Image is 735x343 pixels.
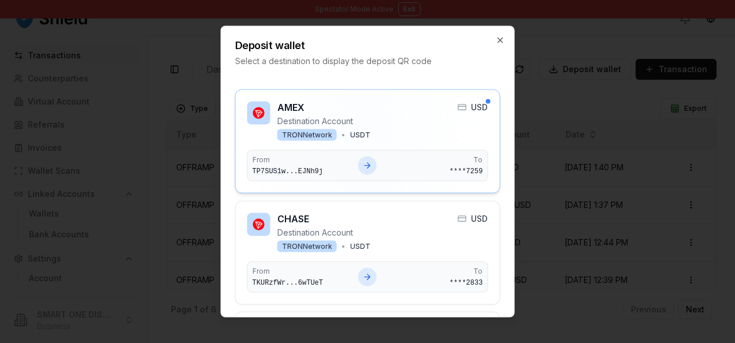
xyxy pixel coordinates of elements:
[471,213,488,225] span: USD
[253,155,349,165] span: From
[282,242,332,251] span: TRON Network
[277,213,370,225] h3: CHASE
[277,102,370,113] h3: AMEX
[253,278,349,288] span: TKURzfWr...6wTUeT
[350,242,370,251] span: USDT
[277,115,370,127] p: Destination Account
[350,131,370,140] span: USDT
[471,102,488,113] span: USD
[282,131,332,140] span: TRON Network
[253,267,349,276] span: From
[473,155,482,165] span: To
[277,227,370,238] p: Destination Account
[341,242,346,251] span: •
[473,267,482,276] span: To
[341,131,346,140] span: •
[235,40,477,51] h2: Deposit wallet
[253,219,265,230] img: tron
[235,55,477,67] p: Select a destination to display the deposit QR code
[253,107,265,119] img: tron
[253,167,349,176] span: TP7SUS1w...EJNh9j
